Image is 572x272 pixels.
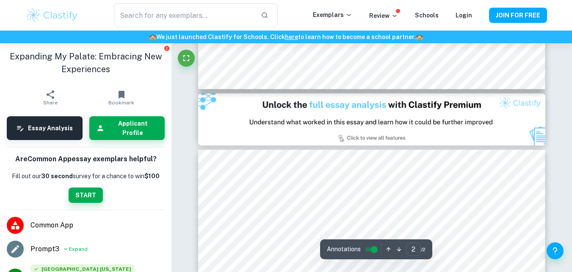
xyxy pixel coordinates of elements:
span: Common App [30,220,165,230]
button: Expand [63,244,88,254]
button: Bookmark [86,86,157,109]
span: Prompt 3 [30,244,59,254]
p: Exemplars [313,10,352,20]
h6: We just launched Clastify for Schools. Click to learn how to become a school partner. [2,32,570,42]
button: Fullscreen [178,50,195,67]
span: Bookmark [108,100,134,106]
span: Annotations [327,245,361,254]
span: Expand [69,245,88,253]
button: Essay Analysis [7,116,83,140]
span: 🏫 [416,34,423,40]
strong: $100 [144,173,160,179]
h6: Applicant Profile [108,119,158,137]
a: Prompt3 [30,244,59,254]
h6: Essay Analysis [28,123,73,133]
span: 🏫 [149,34,156,40]
a: Login [456,12,472,19]
input: Search for any exemplars... [114,3,254,27]
span: / 2 [421,246,426,253]
h6: Are Common App essay exemplars helpful? [15,154,157,165]
button: Share [15,86,86,109]
b: 30 second [41,173,73,179]
button: JOIN FOR FREE [489,8,547,23]
img: Ad [198,93,545,146]
p: Fill out our survey for a chance to win [12,171,160,181]
a: Schools [415,12,439,19]
button: Applicant Profile [89,116,165,140]
button: START [69,188,103,203]
span: Share [43,100,58,106]
img: Clastify logo [25,7,79,24]
button: Help and Feedback [547,242,564,259]
button: Report issue [163,45,170,51]
p: Review [369,11,398,20]
h1: Expanding My Palate: Embracing New Experiences [7,50,165,76]
a: here [285,34,298,40]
